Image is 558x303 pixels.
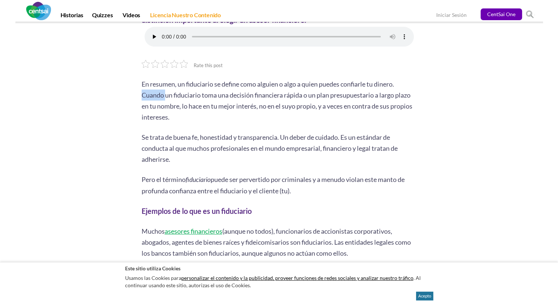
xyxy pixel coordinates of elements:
[142,79,417,123] p: En resumen, un fiduciario se define como alguien o algo a quien puedes confiarle tu dinero. Cuand...
[142,207,252,215] strong: Ejemplos de lo que es un fiduciario
[146,11,225,22] a: Licencia Nuestro Contenido
[186,176,211,184] em: fiduciario
[56,11,88,22] a: Historias
[481,8,522,20] a: CentSai One
[26,2,51,20] img: CentSai
[142,226,417,259] p: Muchos (aunque no todos), funcionarios de accionistas corporativos, abogados, agentes de bienes r...
[165,227,222,235] a: asesores financieros
[142,132,417,165] p: Se trata de buena fe, honestidad y transparencia. Un deber de cuidado. Es un estándar de conducta...
[436,12,467,19] a: Iniciar Sesión
[118,11,145,22] a: Videos
[88,11,117,22] a: Quizzes
[125,265,433,272] h2: Este sitio utiliza Cookies
[142,174,417,196] p: Pero el término puede ser pervertido por criminales y a menudo violan este manto de profunda conf...
[416,292,433,300] button: Acepto
[192,62,225,68] span: Rate this post
[125,273,433,291] p: Usamos las Cookies para . Al continuar usando este sitio, autorizas el uso de Cookies.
